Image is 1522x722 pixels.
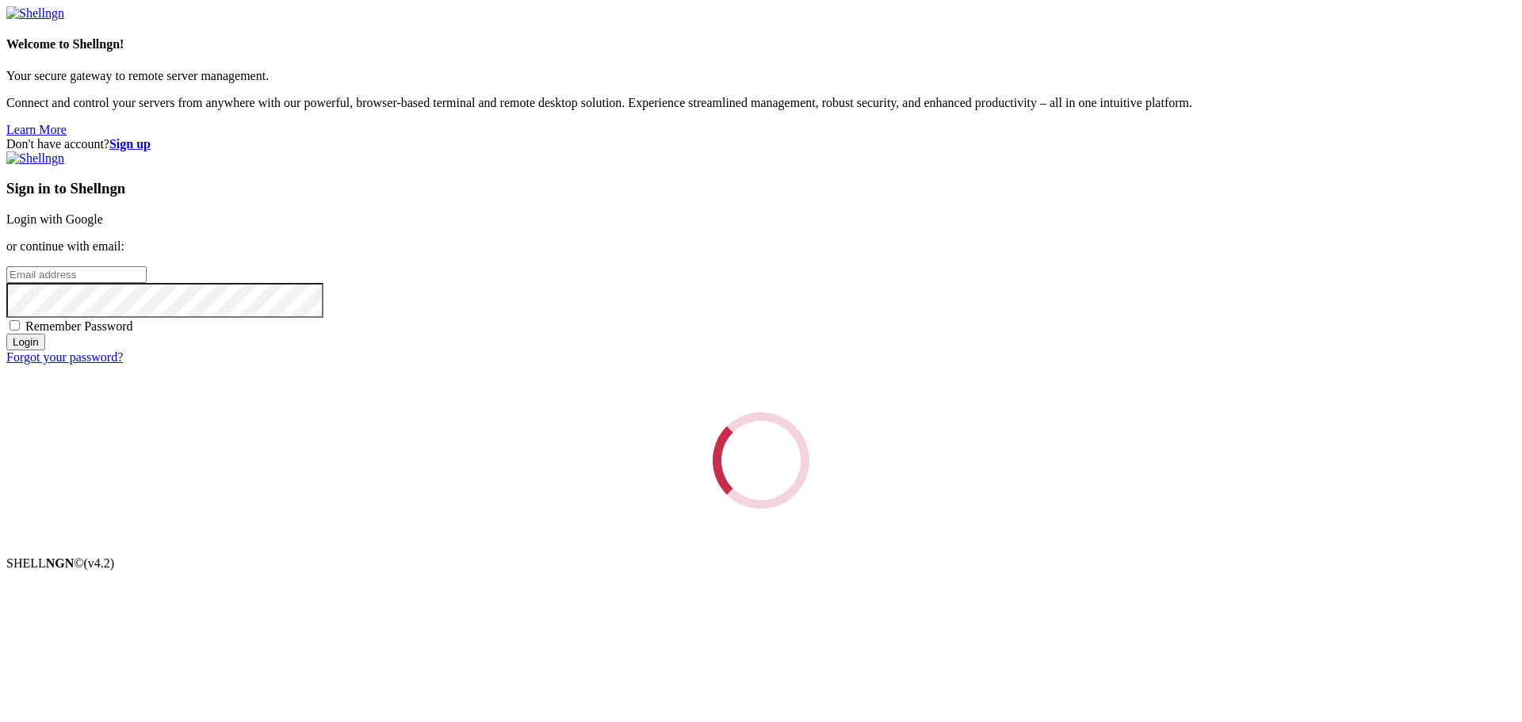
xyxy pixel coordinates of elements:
p: Connect and control your servers from anywhere with our powerful, browser-based terminal and remo... [6,96,1516,110]
input: Login [6,334,45,350]
span: SHELL © [6,556,114,570]
a: Forgot your password? [6,350,123,364]
img: Shellngn [6,151,64,166]
a: Sign up [109,137,151,151]
a: Login with Google [6,212,103,226]
input: Remember Password [10,320,20,330]
div: Don't have account? [6,137,1516,151]
p: or continue with email: [6,239,1516,254]
div: Loading... [693,392,829,529]
b: NGN [46,556,75,570]
img: Shellngn [6,6,64,21]
span: 4.2.0 [84,556,115,570]
p: Your secure gateway to remote server management. [6,69,1516,83]
h4: Welcome to Shellngn! [6,37,1516,52]
input: Email address [6,266,147,283]
h3: Sign in to Shellngn [6,180,1516,197]
span: Remember Password [25,319,133,333]
a: Learn More [6,123,67,136]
